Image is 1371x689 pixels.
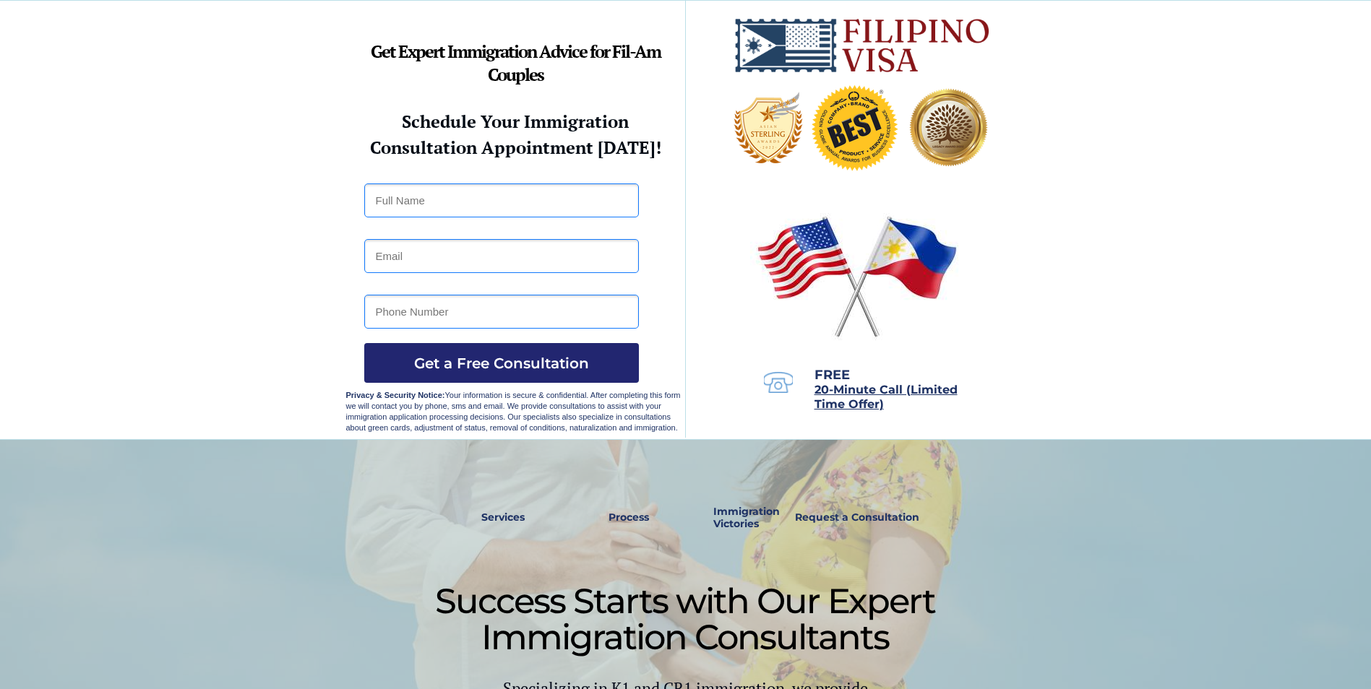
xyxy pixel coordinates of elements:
strong: Process [609,511,649,524]
span: FREE [815,367,850,383]
input: Full Name [364,183,639,217]
span: Get a Free Consultation [364,355,639,372]
a: Services [472,501,535,534]
a: Immigration Victories [708,501,756,534]
strong: Consultation Appointment [DATE]! [370,136,661,159]
button: Get a Free Consultation [364,343,639,383]
strong: Immigration Victories [713,505,780,530]
a: Request a Consultation [788,501,926,534]
span: Your information is secure & confidential. After completing this form we will contact you by phon... [346,391,681,432]
input: Email [364,239,639,273]
strong: Services [481,511,525,524]
strong: Schedule Your Immigration [402,110,629,133]
a: 20-Minute Call (Limited Time Offer) [815,384,958,410]
span: 20-Minute Call (Limited Time Offer) [815,383,958,411]
span: Success Starts with Our Expert Immigration Consultants [435,580,935,658]
strong: Privacy & Security Notice: [346,391,445,399]
strong: Request a Consultation [795,511,919,524]
a: Process [601,501,656,534]
input: Phone Number [364,295,639,329]
strong: Get Expert Immigration Advice for Fil-Am Couples [371,40,661,86]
